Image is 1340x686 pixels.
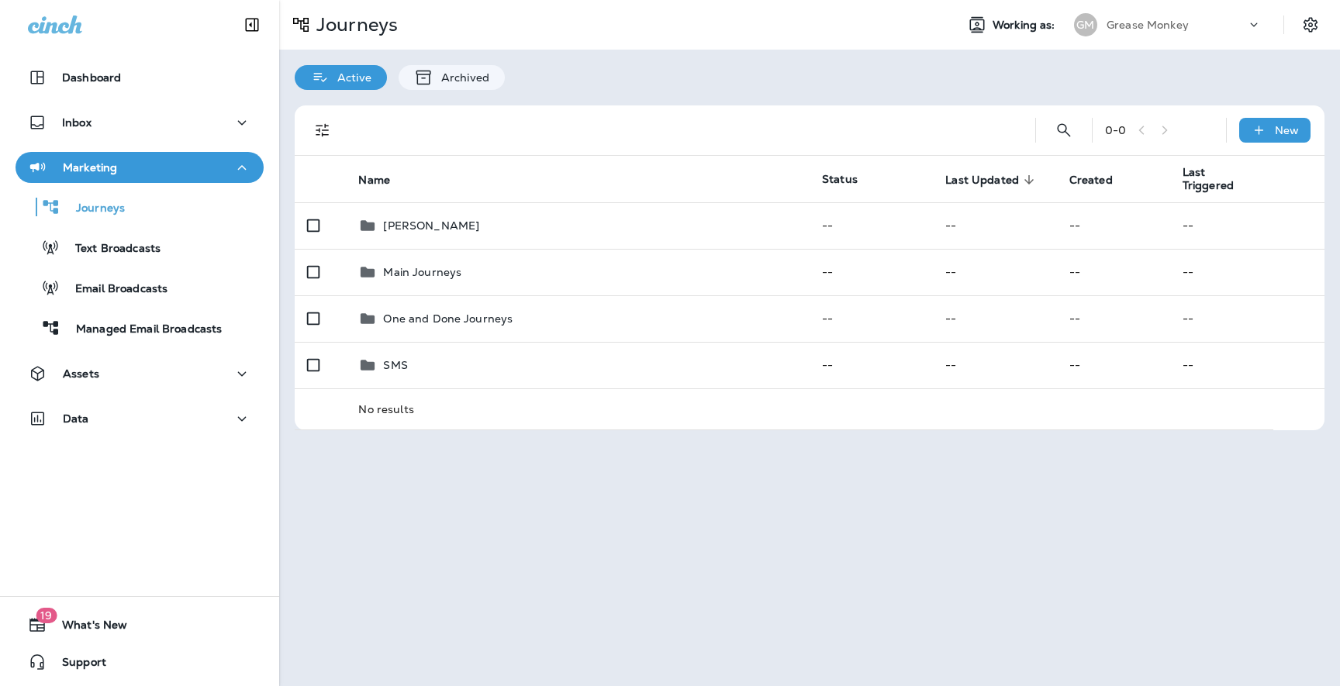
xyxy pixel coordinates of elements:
span: Status [822,172,858,186]
td: -- [1170,342,1324,388]
td: -- [1057,342,1170,388]
td: -- [933,295,1056,342]
p: [PERSON_NAME] [383,219,479,232]
button: 19What's New [16,609,264,640]
p: One and Done Journeys [383,312,513,325]
button: Collapse Sidebar [230,9,274,40]
button: Support [16,646,264,677]
td: No results [346,388,1273,429]
button: Managed Email Broadcasts [16,312,264,344]
p: SMS [383,359,407,371]
button: Journeys [16,191,264,223]
td: -- [810,202,933,249]
td: -- [1170,295,1324,342]
td: -- [1170,249,1324,295]
p: Dashboard [62,71,121,84]
button: Email Broadcasts [16,271,264,304]
p: Archived [433,71,489,84]
td: -- [933,249,1056,295]
button: Inbox [16,107,264,138]
p: Journeys [60,202,125,216]
p: Data [63,412,89,425]
p: Assets [63,367,99,380]
p: Marketing [63,161,117,174]
p: Email Broadcasts [60,282,167,297]
td: -- [1057,202,1170,249]
p: New [1275,124,1299,136]
span: Last Updated [945,174,1019,187]
td: -- [810,342,933,388]
span: Name [358,174,390,187]
button: Marketing [16,152,264,183]
p: Text Broadcasts [60,242,161,257]
button: Settings [1297,11,1324,39]
td: -- [933,342,1056,388]
td: -- [1170,202,1324,249]
button: Filters [307,115,338,146]
td: -- [810,249,933,295]
span: Created [1069,173,1133,187]
p: Grease Monkey [1107,19,1189,31]
p: Main Journeys [383,266,461,278]
button: Text Broadcasts [16,231,264,264]
span: Support [47,656,106,674]
button: Dashboard [16,62,264,93]
button: Assets [16,358,264,389]
div: 0 - 0 [1105,124,1126,136]
span: 19 [36,608,57,623]
span: Created [1069,174,1113,187]
p: Active [330,71,371,84]
div: GM [1074,13,1097,36]
span: Working as: [993,19,1059,32]
p: Managed Email Broadcasts [60,322,222,337]
p: Journeys [310,13,398,36]
td: -- [1057,249,1170,295]
span: Last Updated [945,173,1039,187]
span: Name [358,173,410,187]
button: Search Journeys [1048,115,1079,146]
td: -- [1057,295,1170,342]
button: Data [16,403,264,434]
td: -- [933,202,1056,249]
span: Last Triggered [1183,166,1267,192]
span: Last Triggered [1183,166,1247,192]
p: Inbox [62,116,92,129]
span: What's New [47,619,127,637]
td: -- [810,295,933,342]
